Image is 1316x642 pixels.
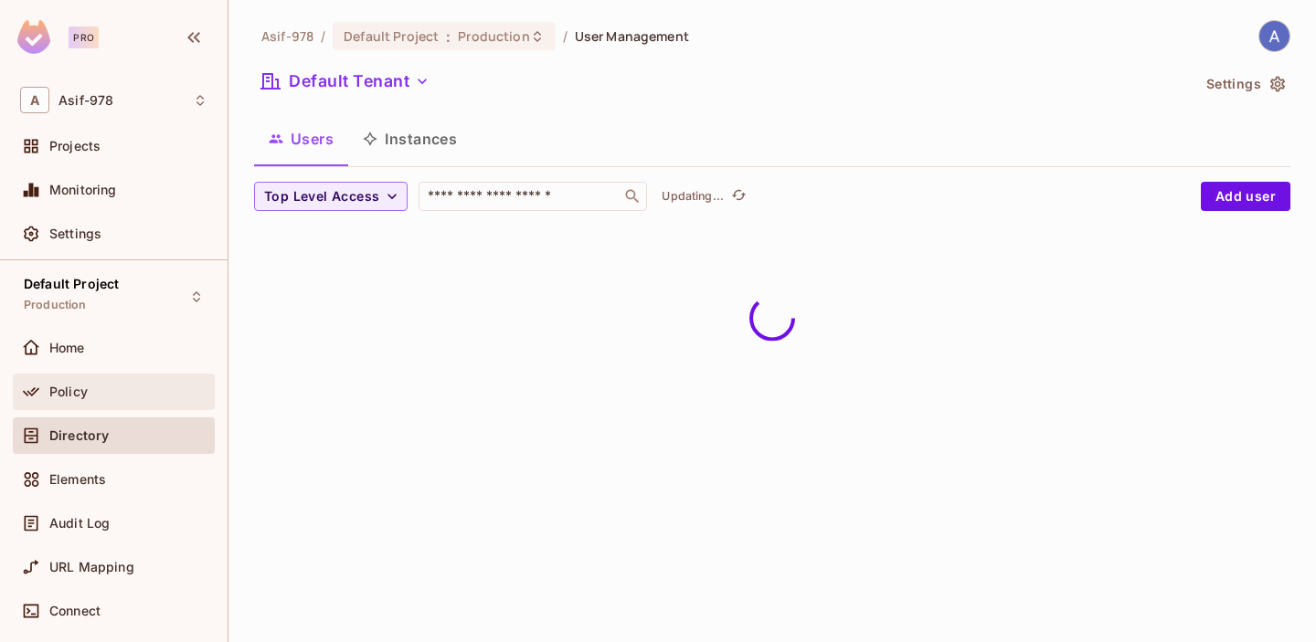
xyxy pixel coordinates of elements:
span: Connect [49,604,101,618]
span: URL Mapping [49,560,134,574]
button: Default Tenant [254,67,437,96]
span: Audit Log [49,516,110,531]
span: Home [49,341,85,355]
img: Asif M [1259,21,1289,51]
span: Click to refresh data [724,185,749,207]
li: / [563,27,568,45]
button: Settings [1199,69,1290,99]
span: Settings [49,226,101,241]
button: Users [254,116,348,162]
span: refresh [731,187,747,205]
span: Directory [49,428,109,443]
span: Monitoring [49,183,117,197]
span: : [445,29,451,44]
button: Instances [348,116,472,162]
span: A [20,87,49,113]
span: Production [458,27,529,45]
span: Default Project [344,27,439,45]
button: Top Level Access [254,182,408,211]
span: Production [24,298,87,312]
li: / [321,27,325,45]
span: User Management [575,27,689,45]
span: Elements [49,472,106,487]
span: Workspace: Asif-978 [58,93,113,108]
p: Updating... [662,189,724,204]
span: Default Project [24,277,119,291]
img: SReyMgAAAABJRU5ErkJggg== [17,20,50,54]
button: Add user [1201,182,1290,211]
span: Top Level Access [264,185,379,208]
div: Pro [69,26,99,48]
span: the active workspace [261,27,313,45]
span: Policy [49,384,88,399]
span: Projects [49,139,101,153]
button: refresh [727,185,749,207]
